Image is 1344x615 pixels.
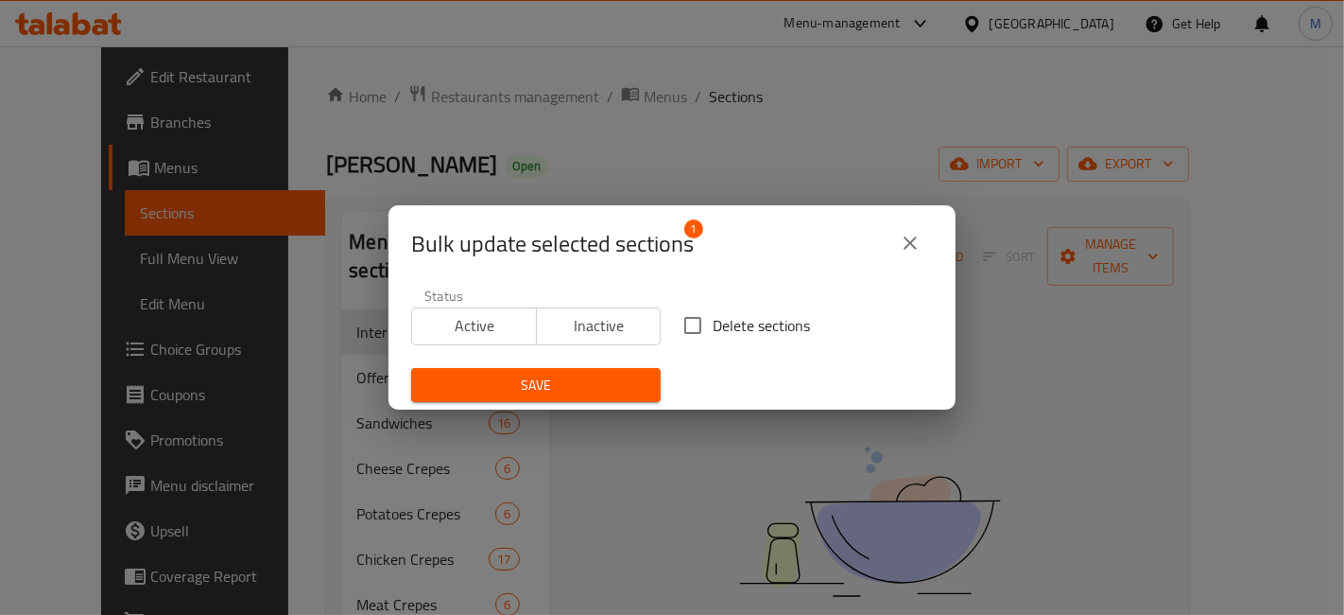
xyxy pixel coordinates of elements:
[684,220,703,238] span: 1
[411,229,694,259] span: Selected section count
[420,312,529,340] span: Active
[426,374,646,397] span: Save
[411,307,537,345] button: Active
[411,368,661,403] button: Save
[536,307,662,345] button: Inactive
[713,314,810,337] span: Delete sections
[887,220,933,266] button: close
[544,312,654,340] span: Inactive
